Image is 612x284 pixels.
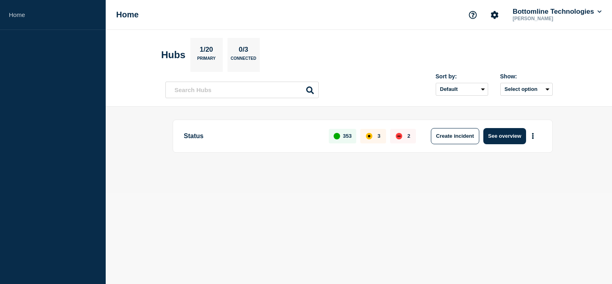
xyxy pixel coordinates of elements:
div: Sort by: [436,73,488,80]
button: Select option [500,83,553,96]
h2: Hubs [161,49,186,61]
button: Create incident [431,128,479,144]
p: 2 [407,133,410,139]
button: See overview [483,128,526,144]
div: up [334,133,340,139]
button: Support [464,6,481,23]
p: Connected [231,56,256,65]
div: Show: [500,73,553,80]
button: Account settings [486,6,503,23]
p: [PERSON_NAME] [511,16,595,21]
p: 353 [343,133,352,139]
button: More actions [528,128,538,143]
p: 1/20 [196,46,216,56]
p: Status [184,128,320,144]
p: Primary [197,56,216,65]
div: affected [366,133,372,139]
p: 3 [378,133,380,139]
div: down [396,133,402,139]
h1: Home [116,10,139,19]
p: 0/3 [236,46,251,56]
select: Sort by [436,83,488,96]
button: Bottomline Technologies [511,8,603,16]
input: Search Hubs [165,82,319,98]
